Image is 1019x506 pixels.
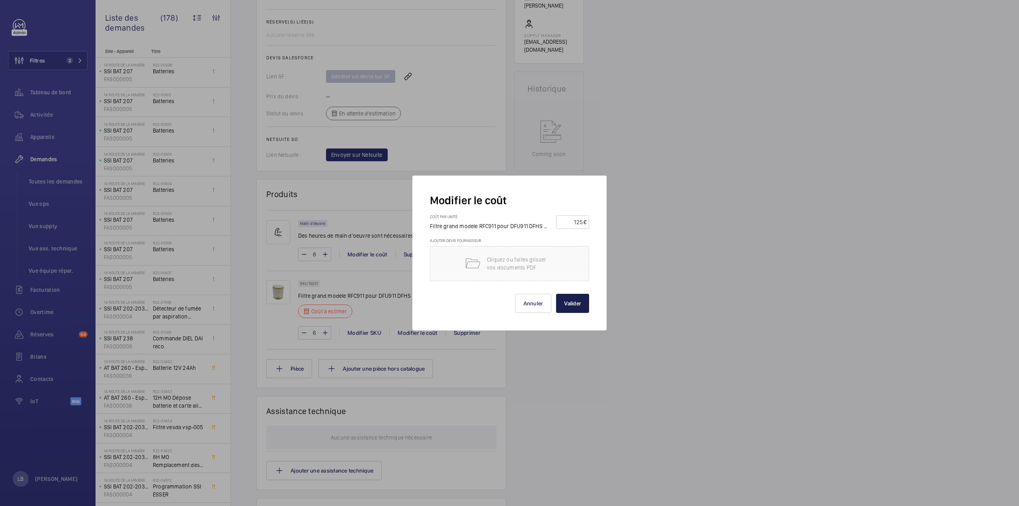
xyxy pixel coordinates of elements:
button: Annuler [515,294,552,313]
h2: Modifier le coût [430,193,589,208]
span: Filtre grand modele RFC911 pour DFU911 DFHS Phenix [430,223,561,229]
button: Valider [556,294,589,313]
h3: Ajouter devis fournisseur [430,238,589,246]
div: € [584,218,586,226]
input: -- [559,216,584,229]
p: Cliquez ou faites glisser vos documents PDF [487,256,554,272]
h3: Coût par unité [430,214,556,222]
